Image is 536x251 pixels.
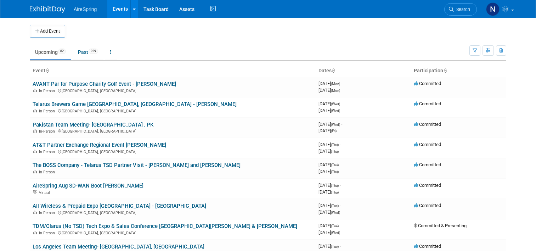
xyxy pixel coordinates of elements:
[331,204,339,208] span: (Tue)
[33,203,206,209] a: All Wireless & Prepaid Expo [GEOGRAPHIC_DATA] - [GEOGRAPHIC_DATA]
[318,230,340,235] span: [DATE]
[414,81,441,86] span: Committed
[331,170,339,174] span: (Thu)
[30,65,316,77] th: Event
[414,223,467,228] span: Committed & Presenting
[33,122,153,128] a: Pakistan Team Meeting- [GEOGRAPHIC_DATA] , PK
[414,142,441,147] span: Committed
[340,223,341,228] span: -
[332,68,335,73] a: Sort by Start Date
[39,129,57,134] span: In-Person
[414,203,441,208] span: Committed
[318,169,339,174] span: [DATE]
[33,81,176,87] a: AVANT Par for Purpose Charity Golf Event - [PERSON_NAME]
[30,25,65,38] button: Add Event
[33,223,297,229] a: TDM/Clarus (No TSD) Tech Expo & Sales Conference [GEOGRAPHIC_DATA][PERSON_NAME] & [PERSON_NAME]
[58,49,66,54] span: 82
[33,88,313,93] div: [GEOGRAPHIC_DATA], [GEOGRAPHIC_DATA]
[331,123,340,127] span: (Wed)
[341,101,342,106] span: -
[414,122,441,127] span: Committed
[331,184,339,188] span: (Thu)
[39,150,57,154] span: In-Person
[331,224,339,228] span: (Tue)
[318,81,342,86] span: [DATE]
[33,211,37,214] img: In-Person Event
[318,210,340,215] span: [DATE]
[45,68,49,73] a: Sort by Event Name
[331,150,339,154] span: (Thu)
[33,231,37,234] img: In-Person Event
[39,190,52,195] span: Virtual
[33,109,37,112] img: In-Person Event
[318,122,342,127] span: [DATE]
[331,245,339,249] span: (Tue)
[33,162,241,168] a: The BOSS Company - Telarus TSD Partner Visit - [PERSON_NAME] and [PERSON_NAME]
[340,244,341,249] span: -
[318,189,339,195] span: [DATE]
[33,150,37,153] img: In-Person Event
[33,183,143,189] a: AireSpring Aug SD-WAN Boot [PERSON_NAME]
[340,203,341,208] span: -
[39,170,57,174] span: In-Person
[411,65,506,77] th: Participation
[318,183,341,188] span: [DATE]
[33,89,37,92] img: In-Person Event
[33,142,166,148] a: AT&T Partner Exchange Regional Event [PERSON_NAME]
[33,149,313,154] div: [GEOGRAPHIC_DATA], [GEOGRAPHIC_DATA]
[331,129,337,133] span: (Fri)
[341,122,342,127] span: -
[414,101,441,106] span: Committed
[444,3,477,16] a: Search
[89,49,98,54] span: 929
[331,143,339,147] span: (Thu)
[33,230,313,235] div: [GEOGRAPHIC_DATA], [GEOGRAPHIC_DATA]
[39,89,57,93] span: In-Person
[318,223,341,228] span: [DATE]
[318,142,341,147] span: [DATE]
[30,45,71,59] a: Upcoming82
[331,109,340,113] span: (Wed)
[39,211,57,215] span: In-Person
[341,81,342,86] span: -
[33,129,37,133] img: In-Person Event
[331,211,340,214] span: (Wed)
[340,142,341,147] span: -
[331,190,339,194] span: (Thu)
[318,101,342,106] span: [DATE]
[414,244,441,249] span: Committed
[30,6,65,13] img: ExhibitDay
[33,210,313,215] div: [GEOGRAPHIC_DATA], [GEOGRAPHIC_DATA]
[331,102,340,106] span: (Wed)
[33,170,37,173] img: In-Person Event
[33,244,204,250] a: Los Angeles Team Meeting- [GEOGRAPHIC_DATA], [GEOGRAPHIC_DATA]
[443,68,447,73] a: Sort by Participation Type
[318,149,339,154] span: [DATE]
[39,231,57,235] span: In-Person
[331,89,340,93] span: (Mon)
[318,128,337,133] span: [DATE]
[414,183,441,188] span: Committed
[454,7,470,12] span: Search
[39,109,57,113] span: In-Person
[318,88,340,93] span: [DATE]
[414,162,441,167] span: Committed
[73,45,103,59] a: Past929
[331,163,339,167] span: (Thu)
[318,162,341,167] span: [DATE]
[318,203,341,208] span: [DATE]
[33,128,313,134] div: [GEOGRAPHIC_DATA], [GEOGRAPHIC_DATA]
[340,162,341,167] span: -
[33,108,313,113] div: [GEOGRAPHIC_DATA], [GEOGRAPHIC_DATA]
[316,65,411,77] th: Dates
[331,231,340,235] span: (Wed)
[331,82,340,86] span: (Mon)
[318,108,340,113] span: [DATE]
[74,6,97,12] span: AireSpring
[318,244,341,249] span: [DATE]
[340,183,341,188] span: -
[33,101,237,107] a: Telarus Brewers Game [GEOGRAPHIC_DATA], [GEOGRAPHIC_DATA] - [PERSON_NAME]
[486,2,500,16] img: Natalie Pyron
[33,190,37,194] img: Virtual Event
